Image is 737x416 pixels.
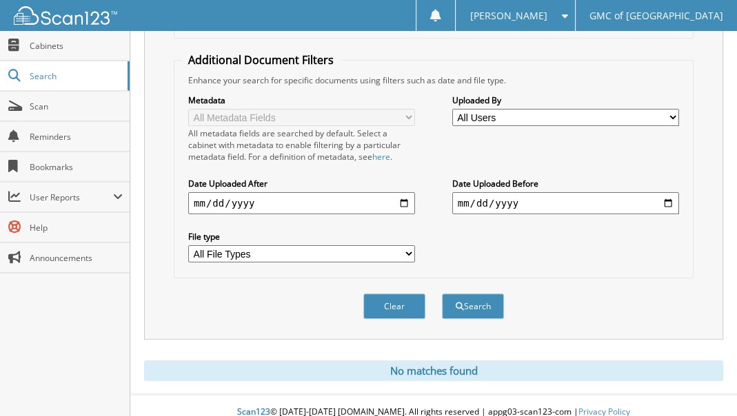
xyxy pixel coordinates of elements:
[14,6,117,25] img: scan123-logo-white.svg
[30,70,121,82] span: Search
[30,40,123,52] span: Cabinets
[188,192,415,214] input: start
[30,161,123,173] span: Bookmarks
[181,52,341,67] legend: Additional Document Filters
[372,151,390,163] a: here
[442,293,504,319] button: Search
[181,74,686,86] div: Enhance your search for specific documents using filters such as date and file type.
[470,12,547,20] span: [PERSON_NAME]
[30,222,123,233] span: Help
[30,101,123,112] span: Scan
[144,360,723,381] div: No matches found
[452,192,679,214] input: end
[188,178,415,189] label: Date Uploaded After
[188,127,415,163] div: All metadata fields are searched by default. Select a cabinet with metadata to enable filtering b...
[668,350,737,416] iframe: Chat Widget
[188,94,415,106] label: Metadata
[30,191,113,203] span: User Reports
[452,178,679,189] label: Date Uploaded Before
[188,231,415,242] label: File type
[30,252,123,264] span: Announcements
[452,94,679,106] label: Uploaded By
[589,12,723,20] span: GMC of [GEOGRAPHIC_DATA]
[30,131,123,143] span: Reminders
[363,293,425,319] button: Clear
